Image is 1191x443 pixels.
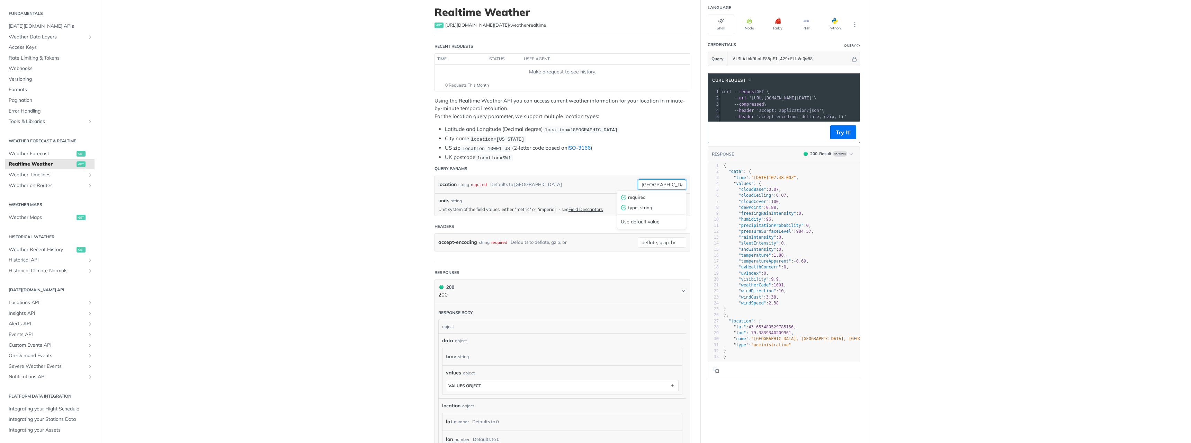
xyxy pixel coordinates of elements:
[708,282,719,288] div: 21
[5,329,95,340] a: Events APIShow subpages for Events API
[793,15,820,34] button: PHP
[708,193,719,198] div: 6
[445,82,489,88] span: 0 Requests This Month
[87,119,93,124] button: Show subpages for Tools & Libraries
[442,337,453,344] span: data
[471,136,524,142] span: location=[US_STATE]
[438,68,687,76] div: Make a request to see history.
[87,268,93,274] button: Show subpages for Historical Climate Normals
[738,229,794,234] span: "pressureSurfaceLevel"
[487,54,521,65] th: status
[769,301,779,305] span: 2.38
[724,271,769,276] span: : ,
[771,199,779,204] span: 100
[708,169,719,175] div: 2
[769,187,779,192] span: 0.07
[724,187,781,192] span: : ,
[738,193,773,198] span: "cloudCeiling"
[724,307,726,311] span: }
[5,106,95,116] a: Error Handling
[724,217,774,222] span: : ,
[471,179,487,189] div: required
[766,295,776,300] span: 3.38
[435,43,473,50] div: Recent Requests
[77,151,86,157] span: get
[455,338,467,344] div: object
[445,125,690,133] li: Latitude and Longitude (Decimal degree)
[734,108,754,113] span: --header
[9,34,86,41] span: Weather Data Layers
[708,240,719,246] div: 14
[764,15,791,34] button: Ruby
[5,85,95,95] a: Formats
[458,179,469,189] div: string
[724,283,786,287] span: : ,
[9,76,93,83] span: Versioning
[438,206,634,212] p: Unit system of the field values, either "metric" or "imperial" - see
[830,125,856,139] button: Try It!
[708,181,719,187] div: 4
[87,353,93,358] button: Show subpages for On-Demand Events
[9,406,93,413] span: Integrating your Flight Schedule
[9,373,86,380] span: Notifications API
[87,183,93,188] button: Show subpages for Weather on Routes
[771,277,779,282] span: 9.9
[734,330,746,335] span: "lon"
[779,247,781,252] span: 0
[445,153,690,161] li: UK postcode
[9,427,93,434] span: Integrating your Assets
[738,205,763,210] span: "dewPoint"
[722,96,817,100] span: \
[708,107,720,114] div: 4
[87,321,93,327] button: Show subpages for Alerts API
[5,74,95,85] a: Versioning
[491,237,507,247] div: required
[774,253,784,258] span: 1.88
[774,283,784,287] span: 1001
[799,211,801,216] span: 0
[621,195,626,200] span: valid
[617,216,686,227] div: Use default value
[821,15,848,34] button: Python
[738,235,776,240] span: "rainIntensity"
[545,127,618,132] span: location=[GEOGRAPHIC_DATA]
[9,214,75,221] span: Weather Maps
[77,215,86,220] span: get
[87,343,93,348] button: Show subpages for Custom Events API
[5,404,95,414] a: Integrating your Flight Schedule
[640,204,682,211] span: string
[749,325,794,329] span: 43.653480529785156
[724,259,809,264] span: : ,
[438,283,454,291] div: 200
[5,202,95,208] h2: Weather Maps
[708,5,731,11] div: Language
[708,247,719,252] div: 15
[708,101,720,107] div: 3
[462,146,510,151] span: location=10001 US
[708,211,719,216] div: 9
[448,383,481,388] div: values object
[708,223,719,229] div: 11
[724,336,991,341] span: : ,
[479,237,490,247] div: string
[438,237,477,247] label: accept-encoding
[87,34,93,40] button: Show subpages for Weather Data Layers
[9,65,93,72] span: Webhooks
[722,89,732,94] span: curl
[724,205,779,210] span: : ,
[9,44,93,51] span: Access Keys
[9,299,86,306] span: Locations API
[477,155,511,160] span: location=SW1
[724,348,726,353] span: }
[439,285,444,289] span: 200
[435,6,690,18] h1: Realtime Weather
[708,163,719,169] div: 1
[87,172,93,178] button: Show subpages for Weather Timelines
[5,53,95,63] a: Rate Limiting & Tokens
[435,166,467,172] div: Query Params
[5,319,95,329] a: Alerts APIShow subpages for Alerts API
[710,77,755,84] button: cURL Request
[724,235,783,240] span: : ,
[796,229,811,234] span: 984.57
[5,10,95,17] h2: Fundamentals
